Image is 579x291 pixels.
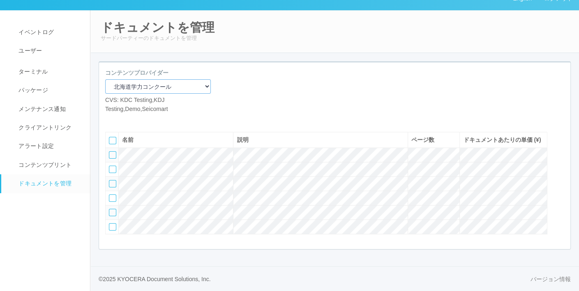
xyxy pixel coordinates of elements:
a: メンテナンス通知 [1,100,97,118]
a: ユーザー [1,42,97,60]
a: ターミナル [1,60,97,81]
div: 下に移動 [554,163,566,179]
div: ドキュメントあたりの単価 (¥) [463,136,544,144]
span: © 2025 KYOCERA Document Solutions, Inc. [99,276,211,282]
a: コンテンツプリント [1,156,97,174]
span: ターミナル [16,68,48,75]
h2: ドキュメントを管理 [101,21,569,34]
div: 名前 [122,136,230,144]
a: アラート設定 [1,137,97,155]
p: サードパーティーのドキュメントを管理 [101,34,569,42]
div: ページ数 [411,136,456,144]
span: ユーザー [16,47,42,54]
label: コンテンツプロバイダー [105,69,168,77]
a: イベントログ [1,23,97,42]
div: 最下部に移動 [554,179,566,196]
span: クライアントリンク [16,124,72,131]
span: イベントログ [16,29,54,35]
a: クライアントリンク [1,118,97,137]
div: 説明 [237,136,404,144]
span: CVS: KDC Testing,KDJ Testing,Demo,Seicomart [105,97,168,112]
span: コンテンツプリント [16,162,72,168]
a: パッケージ [1,81,97,99]
span: パッケージ [16,87,48,93]
span: アラート設定 [16,143,54,149]
span: メンテナンス通知 [16,106,66,112]
a: バージョン情報 [531,275,571,284]
div: 最上部に移動 [554,130,566,146]
div: 上に移動 [554,146,566,163]
a: ドキュメントを管理 [1,174,97,193]
span: ドキュメントを管理 [16,180,72,187]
